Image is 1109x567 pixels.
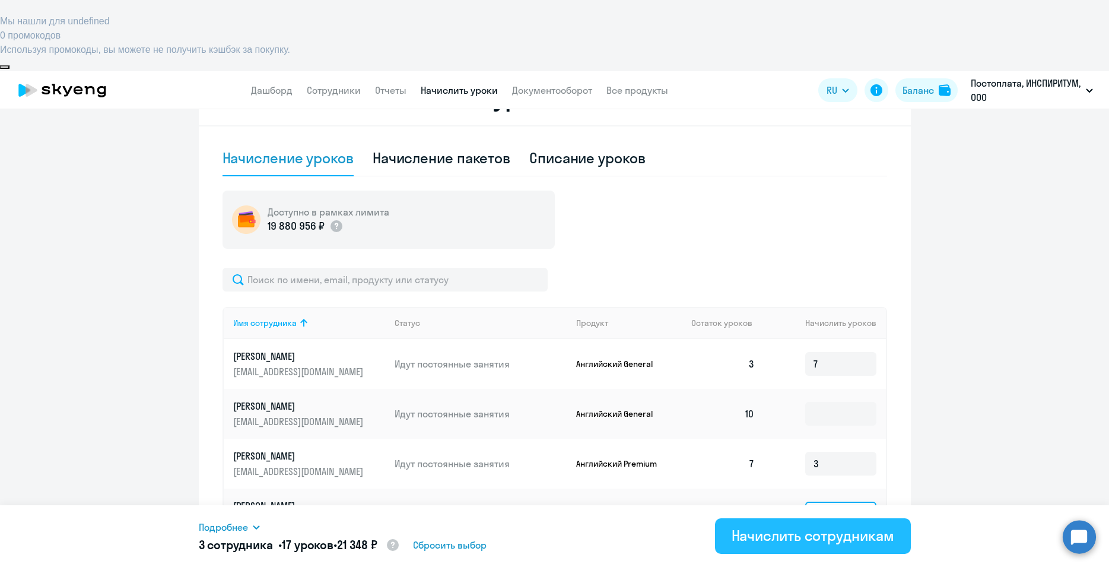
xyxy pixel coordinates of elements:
[764,307,885,339] th: Начислить уроков
[233,415,366,428] p: [EMAIL_ADDRESS][DOMAIN_NAME]
[375,84,406,96] a: Отчеты
[268,205,389,218] h5: Доступно в рамках лимита
[199,537,401,555] h5: 3 сотрудника • •
[223,268,548,292] input: Поиск по имени, email, продукту или статусу
[895,78,958,102] button: Балансbalance
[233,400,386,428] a: [PERSON_NAME][EMAIL_ADDRESS][DOMAIN_NAME]
[395,318,420,328] div: Статус
[395,318,567,328] div: Статус
[606,84,668,96] a: Все продукты
[251,84,293,96] a: Дашборд
[233,499,366,512] p: [PERSON_NAME]
[373,148,510,167] div: Начисление пакетов
[691,318,752,328] span: Остаток уроков
[691,318,765,328] div: Остаток уроков
[223,148,354,167] div: Начисление уроков
[818,78,857,102] button: RU
[971,76,1081,104] p: Постоплата, ИНСПИРИТУМ, ООО
[827,83,837,97] span: RU
[337,537,377,552] span: 21 348 ₽
[233,350,366,363] p: [PERSON_NAME]
[682,339,765,389] td: 3
[576,318,608,328] div: Продукт
[395,357,567,370] p: Идут постоянные занятия
[965,76,1099,104] button: Постоплата, ИНСПИРИТУМ, ООО
[421,84,498,96] a: Начислить уроки
[715,518,911,554] button: Начислить сотрудникам
[233,499,386,528] a: [PERSON_NAME][EMAIL_ADDRESS][DOMAIN_NAME]
[529,148,646,167] div: Списание уроков
[199,520,248,534] span: Подробнее
[268,218,325,234] p: 19 880 956 ₽
[233,400,366,413] p: [PERSON_NAME]
[732,526,894,545] div: Начислить сотрудникам
[233,350,386,378] a: [PERSON_NAME][EMAIL_ADDRESS][DOMAIN_NAME]
[233,465,366,478] p: [EMAIL_ADDRESS][DOMAIN_NAME]
[939,84,951,96] img: balance
[307,84,361,96] a: Сотрудники
[576,318,682,328] div: Продукт
[413,538,487,552] span: Сбросить выбор
[232,205,260,234] img: wallet-circle.png
[395,407,567,420] p: Идут постоянные занятия
[233,318,386,328] div: Имя сотрудника
[395,457,567,470] p: Идут постоянные занятия
[233,449,366,463] p: [PERSON_NAME]
[903,83,934,97] div: Баланс
[223,83,887,111] h2: Начисление и списание уроков
[682,389,765,439] td: 10
[233,318,297,328] div: Имя сотрудника
[512,84,592,96] a: Документооборот
[576,408,665,419] p: Английский General
[576,359,665,369] p: Английский General
[576,458,665,469] p: Английский Premium
[282,537,333,552] span: 17 уроков
[682,439,765,489] td: 7
[682,489,765,539] td: 8
[233,365,366,378] p: [EMAIL_ADDRESS][DOMAIN_NAME]
[233,449,386,478] a: [PERSON_NAME][EMAIL_ADDRESS][DOMAIN_NAME]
